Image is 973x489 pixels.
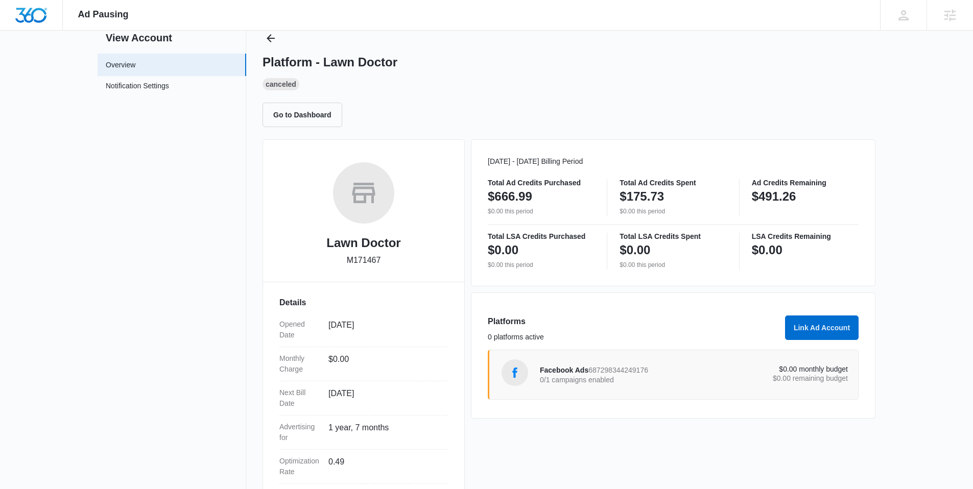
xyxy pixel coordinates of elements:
div: Advertising for1 year, 7 months [279,415,448,450]
div: Monthly Charge$0.00 [279,347,448,381]
a: Go to Dashboard [263,110,348,119]
dd: [DATE] [328,319,440,340]
dd: $0.00 [328,353,440,375]
p: Total LSA Credits Purchased [488,233,595,240]
a: Notification Settings [106,81,169,94]
p: Total Ad Credits Purchased [488,179,595,186]
h1: Platform - Lawn Doctor [263,55,397,70]
h2: Lawn Doctor [326,234,400,252]
p: $0.00 [752,242,782,258]
p: Ad Credits Remaining [752,179,859,186]
p: $666.99 [488,188,532,205]
p: 0 platforms active [488,332,779,343]
dt: Optimization Rate [279,456,320,477]
span: Ad Pausing [78,9,129,20]
p: $0.00 monthly budget [694,365,848,373]
p: $0.00 [488,242,518,258]
span: Facebook Ads [540,366,588,374]
div: Opened Date[DATE] [279,313,448,347]
p: LSA Credits Remaining [752,233,859,240]
button: Back [263,30,279,46]
a: Overview [106,60,135,70]
span: 687298344249176 [588,366,648,374]
h2: View Account [98,30,246,45]
div: Next Bill Date[DATE] [279,381,448,415]
p: Total LSA Credits Spent [620,233,726,240]
dt: Monthly Charge [279,353,320,375]
p: $0.00 remaining budget [694,375,848,382]
div: Optimization Rate0.49 [279,450,448,484]
p: Total Ad Credits Spent [620,179,726,186]
h3: Details [279,297,448,309]
p: [DATE] - [DATE] Billing Period [488,156,859,167]
p: $0.00 [620,242,650,258]
p: 0/1 campaigns enabled [540,376,694,383]
button: Go to Dashboard [263,103,342,127]
p: $491.26 [752,188,796,205]
dd: 1 year, 7 months [328,422,440,443]
dd: 0.49 [328,456,440,477]
h3: Platforms [488,315,779,328]
a: Facebook AdsFacebook Ads6872983442491760/1 campaigns enabled$0.00 monthly budget$0.00 remaining b... [488,350,859,400]
dd: [DATE] [328,387,440,409]
p: $0.00 this period [620,207,726,216]
img: Facebook Ads [507,365,523,380]
p: $0.00 this period [488,260,595,270]
dt: Next Bill Date [279,387,320,409]
dt: Advertising for [279,422,320,443]
dt: Opened Date [279,319,320,340]
p: M171467 [347,254,381,266]
button: Link Ad Account [785,315,859,340]
p: $175.73 [620,188,664,205]
p: $0.00 this period [488,207,595,216]
div: Canceled [263,78,299,90]
p: $0.00 this period [620,260,726,270]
